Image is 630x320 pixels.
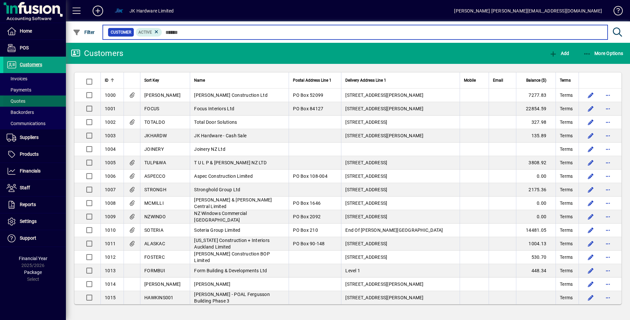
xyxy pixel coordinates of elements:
[194,93,268,98] span: [PERSON_NAME] Construction Ltd
[194,160,267,165] span: T U L P & [PERSON_NAME] NZ LTD
[144,187,166,192] span: STRONGH
[586,265,596,276] button: Edit
[3,230,66,247] a: Support
[71,48,123,59] div: Customers
[105,254,116,260] span: 1012
[345,200,387,206] span: [STREET_ADDRESS]
[345,93,423,98] span: [STREET_ADDRESS][PERSON_NAME]
[144,120,165,125] span: TOTALDO
[516,197,556,210] td: 0.00
[586,184,596,195] button: Edit
[20,168,41,173] span: Financials
[3,73,66,84] a: Invoices
[105,200,116,206] span: 1008
[3,213,66,230] a: Settings
[144,133,167,138] span: JKHARDW
[20,219,37,224] span: Settings
[3,84,66,95] a: Payments
[105,241,116,246] span: 1011
[20,45,29,50] span: POS
[7,98,25,104] span: Quotes
[603,171,613,181] button: More options
[293,106,323,111] span: PO Box 84127
[144,241,165,246] span: ALASKAC
[105,77,108,84] span: ID
[144,295,174,300] span: HAWKINS001
[345,133,423,138] span: [STREET_ADDRESS][PERSON_NAME]
[194,197,272,209] span: [PERSON_NAME] & [PERSON_NAME] Central Limited
[586,157,596,168] button: Edit
[3,197,66,213] a: Reports
[526,77,546,84] span: Balance ($)
[586,117,596,127] button: Edit
[7,121,45,126] span: Communications
[516,210,556,224] td: 0.00
[129,6,174,16] div: JK Hardware Limited
[105,187,116,192] span: 1007
[603,292,613,303] button: More options
[3,118,66,129] a: Communications
[144,147,164,152] span: JOINERY
[516,102,556,116] td: 22854.59
[345,227,443,233] span: End Of [PERSON_NAME][GEOGRAPHIC_DATA]
[20,151,39,157] span: Products
[464,77,485,84] div: Mobile
[20,185,30,190] span: Staff
[586,252,596,262] button: Edit
[138,30,152,35] span: Active
[144,200,164,206] span: MCMILLI
[293,77,331,84] span: Postal Address Line 1
[3,40,66,56] a: POS
[144,173,165,179] span: ASPECCO
[586,198,596,208] button: Edit
[520,77,552,84] div: Balance ($)
[516,170,556,183] td: 0.00
[136,28,162,37] mat-chip: Activation Status: Active
[586,211,596,222] button: Edit
[105,133,116,138] span: 1003
[560,267,573,274] span: Terms
[105,214,116,219] span: 1009
[586,103,596,114] button: Edit
[560,132,573,139] span: Terms
[108,5,129,17] button: Profile
[516,156,556,170] td: 3808.92
[345,120,387,125] span: [STREET_ADDRESS]
[345,268,360,273] span: Level 1
[20,28,32,34] span: Home
[105,281,116,287] span: 1014
[3,129,66,146] a: Suppliers
[293,227,318,233] span: PO Box 210
[194,238,270,250] span: [US_STATE] Construction + Interiors Auckland Limited
[560,294,573,301] span: Terms
[194,227,240,233] span: Soteria Group Limited
[19,256,47,261] span: Financial Year
[586,225,596,235] button: Edit
[586,171,596,181] button: Edit
[603,90,613,100] button: More options
[105,120,116,125] span: 1002
[464,77,476,84] span: Mobile
[3,146,66,163] a: Products
[194,147,225,152] span: Joinery NZ Ltd
[345,106,423,111] span: [STREET_ADDRESS][PERSON_NAME]
[3,95,66,107] a: Quotes
[20,135,39,140] span: Suppliers
[516,129,556,143] td: 135.89
[345,173,387,179] span: [STREET_ADDRESS]
[20,202,36,207] span: Reports
[609,1,622,23] a: Knowledge Base
[516,264,556,278] td: 448.34
[586,292,596,303] button: Edit
[560,227,573,233] span: Terms
[560,159,573,166] span: Terms
[194,173,253,179] span: Aspec Construction Limited
[603,279,613,289] button: More options
[516,237,556,251] td: 1004.13
[194,77,205,84] span: Name
[586,238,596,249] button: Edit
[493,77,512,84] div: Email
[603,211,613,222] button: More options
[24,270,42,275] span: Package
[144,106,159,111] span: FOCUS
